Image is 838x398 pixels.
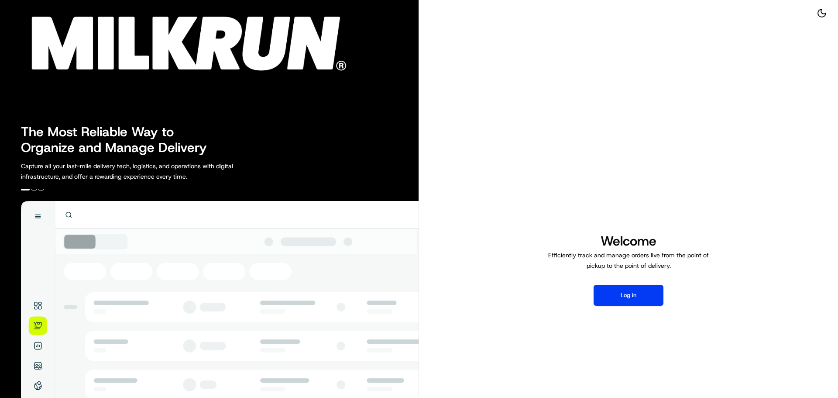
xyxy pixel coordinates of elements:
[21,124,216,156] h2: The Most Reliable Way to Organize and Manage Delivery
[5,5,356,75] img: Company Logo
[21,161,272,182] p: Capture all your last-mile delivery tech, logistics, and operations with digital infrastructure, ...
[594,285,663,306] button: Log in
[545,250,712,271] p: Efficiently track and manage orders live from the point of pickup to the point of delivery.
[545,232,712,250] h1: Welcome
